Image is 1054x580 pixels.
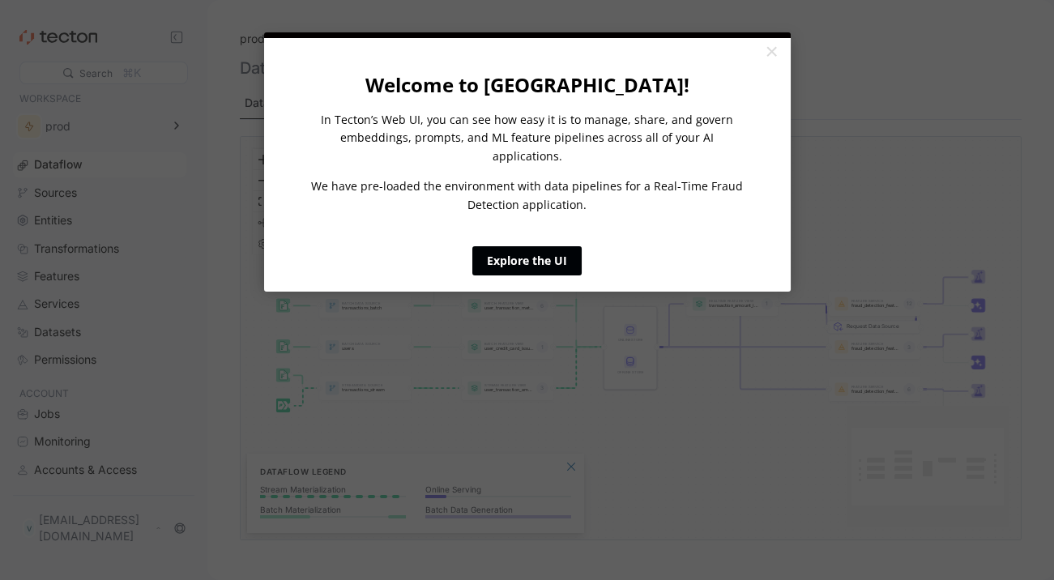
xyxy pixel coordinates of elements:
a: Close modal [757,38,786,67]
a: Explore the UI [472,246,582,275]
p: In Tecton’s Web UI, you can see how easy it is to manage, share, and govern embeddings, prompts, ... [308,111,747,165]
p: We have pre-loaded the environment with data pipelines for a Real-Time Fraud Detection application. [308,177,747,214]
strong: Welcome to [GEOGRAPHIC_DATA]! [365,71,689,98]
div: current step [264,32,791,38]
